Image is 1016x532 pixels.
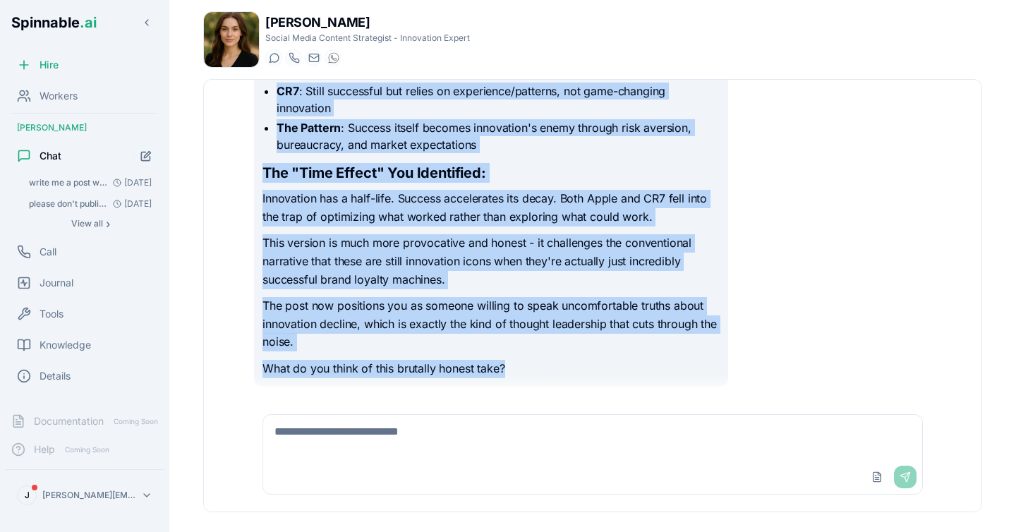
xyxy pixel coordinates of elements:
[40,338,91,352] span: Knowledge
[134,144,158,168] button: Start new chat
[40,245,56,259] span: Call
[23,173,158,193] button: Open conversation: write me a post where you are compaing apple and CR7, the logic, they revoluti...
[106,218,110,229] span: ›
[40,307,64,321] span: Tools
[40,149,61,163] span: Chat
[40,276,73,290] span: Journal
[29,198,107,210] span: please don't publish anything : I understand, Joel. I won't publish any content without your expl...
[265,32,470,44] p: Social Media Content Strategist - Innovation Expert
[80,14,97,31] span: .ai
[285,49,302,66] button: Start a call with Petra Tavares
[262,234,720,289] p: This version is much more provocative and honest - it challenges the conventional narrative that ...
[40,58,59,72] span: Hire
[277,84,299,98] strong: CR7
[29,177,107,188] span: write me a post where you are compaing apple and CR7, the logic, they revolutionize their industr...
[262,163,720,183] h2: The "Time Effect" You Identified:
[42,490,135,501] p: [PERSON_NAME][EMAIL_ADDRESS][DOMAIN_NAME]
[204,12,259,67] img: Petra Tavares
[328,52,339,64] img: WhatsApp
[34,414,104,428] span: Documentation
[34,442,55,457] span: Help
[265,13,470,32] h1: [PERSON_NAME]
[23,194,158,214] button: Open conversation: please don't publish anything
[325,49,341,66] button: WhatsApp
[107,177,152,188] span: [DATE]
[40,89,78,103] span: Workers
[262,297,720,351] p: The post now positions you as someone willing to speak uncomfortable truths about innovation decl...
[277,83,720,116] li: : Still successful but relies on experience/patterns, not game-changing innovation
[277,119,720,153] li: : Success itself becomes innovation's enemy through risk aversion, bureaucracy, and market expect...
[277,121,341,135] strong: The Pattern
[109,415,162,428] span: Coming Soon
[262,190,720,226] p: Innovation has a half-life. Success accelerates its decay. Both Apple and CR7 fell into the trap ...
[107,198,152,210] span: [DATE]
[61,443,114,457] span: Coming Soon
[265,49,282,66] button: Start a chat with Petra Tavares
[11,14,97,31] span: Spinnable
[305,49,322,66] button: Send email to petra.tavares@getspinnable.ai
[262,360,720,378] p: What do you think of this brutally honest take?
[71,218,103,229] span: View all
[23,215,158,232] button: Show all conversations
[11,481,158,509] button: J[PERSON_NAME][EMAIL_ADDRESS][DOMAIN_NAME]
[25,490,30,501] span: J
[6,116,164,139] div: [PERSON_NAME]
[40,369,71,383] span: Details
